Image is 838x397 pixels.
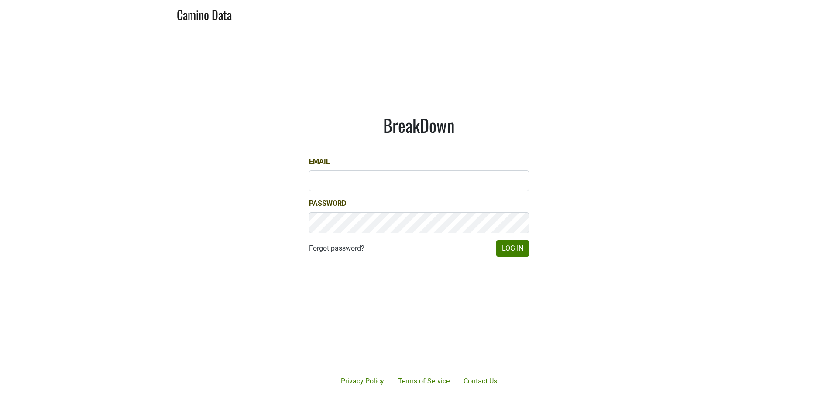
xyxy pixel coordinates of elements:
button: Log In [496,240,529,257]
label: Password [309,198,346,209]
a: Camino Data [177,3,232,24]
a: Terms of Service [391,373,457,390]
h1: BreakDown [309,115,529,136]
label: Email [309,156,330,167]
a: Privacy Policy [334,373,391,390]
a: Contact Us [457,373,504,390]
a: Forgot password? [309,243,364,254]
